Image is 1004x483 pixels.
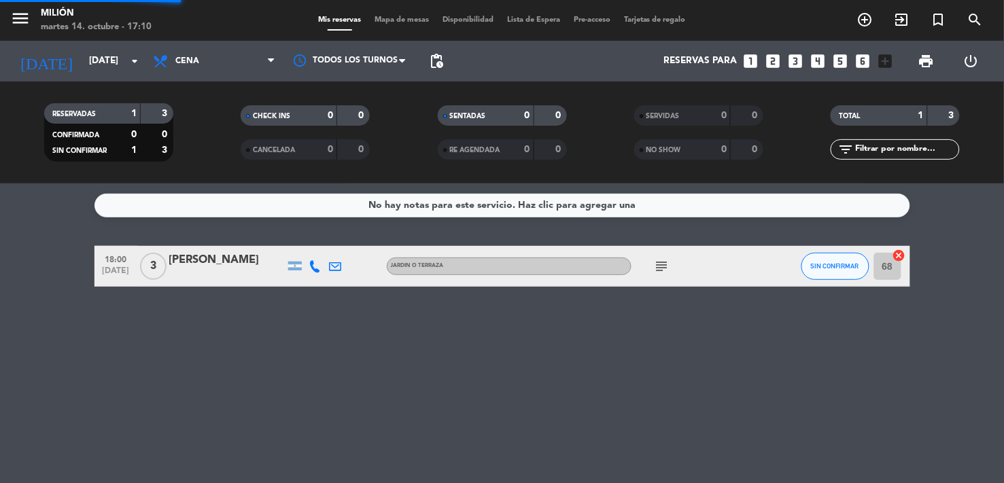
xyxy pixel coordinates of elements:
[428,53,445,69] span: pending_actions
[126,53,143,69] i: arrow_drop_down
[162,145,170,155] strong: 3
[918,53,935,69] span: print
[967,12,984,28] i: search
[752,111,760,120] strong: 0
[617,16,693,24] span: Tarjetas de regalo
[131,130,137,139] strong: 0
[52,132,99,139] span: CONFIRMADA
[328,145,333,154] strong: 0
[525,111,530,120] strong: 0
[162,109,170,118] strong: 3
[52,111,96,118] span: RESERVADAS
[854,52,872,70] i: looks_6
[525,145,530,154] strong: 0
[10,46,82,76] i: [DATE]
[949,111,957,120] strong: 3
[646,147,681,154] span: NO SHOW
[359,145,367,154] strong: 0
[721,145,727,154] strong: 0
[10,8,31,33] button: menu
[931,12,947,28] i: turned_in_not
[368,16,436,24] span: Mapa de mesas
[253,147,295,154] span: CANCELADA
[368,198,636,213] div: No hay notas para este servicio. Haz clic para agregar una
[742,52,760,70] i: looks_one
[877,52,895,70] i: add_box
[918,111,924,120] strong: 1
[787,52,805,70] i: looks_3
[837,141,854,158] i: filter_list
[654,258,670,274] i: subject
[175,56,199,66] span: Cena
[131,145,137,155] strong: 1
[752,145,760,154] strong: 0
[646,113,680,120] span: SERVIDAS
[311,16,368,24] span: Mis reservas
[162,130,170,139] strong: 0
[131,109,137,118] strong: 1
[253,113,290,120] span: CHECK INS
[10,8,31,29] i: menu
[857,12,873,28] i: add_circle_outline
[801,253,869,280] button: SIN CONFIRMAR
[832,52,850,70] i: looks_5
[664,56,738,67] span: Reservas para
[893,249,906,262] i: cancel
[450,113,486,120] span: SENTADAS
[963,53,980,69] i: power_settings_new
[839,113,860,120] span: TOTAL
[894,12,910,28] i: exit_to_app
[555,111,564,120] strong: 0
[391,263,444,268] span: JARDIN o TERRAZA
[328,111,333,120] strong: 0
[140,253,167,280] span: 3
[811,262,859,270] span: SIN CONFIRMAR
[567,16,617,24] span: Pre-acceso
[765,52,782,70] i: looks_two
[359,111,367,120] strong: 0
[555,145,564,154] strong: 0
[41,7,152,20] div: Milión
[810,52,827,70] i: looks_4
[169,251,285,269] div: [PERSON_NAME]
[450,147,500,154] span: RE AGENDADA
[721,111,727,120] strong: 0
[99,251,133,266] span: 18:00
[99,266,133,282] span: [DATE]
[854,142,959,157] input: Filtrar por nombre...
[949,41,994,82] div: LOG OUT
[436,16,500,24] span: Disponibilidad
[52,147,107,154] span: SIN CONFIRMAR
[500,16,567,24] span: Lista de Espera
[41,20,152,34] div: martes 14. octubre - 17:10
